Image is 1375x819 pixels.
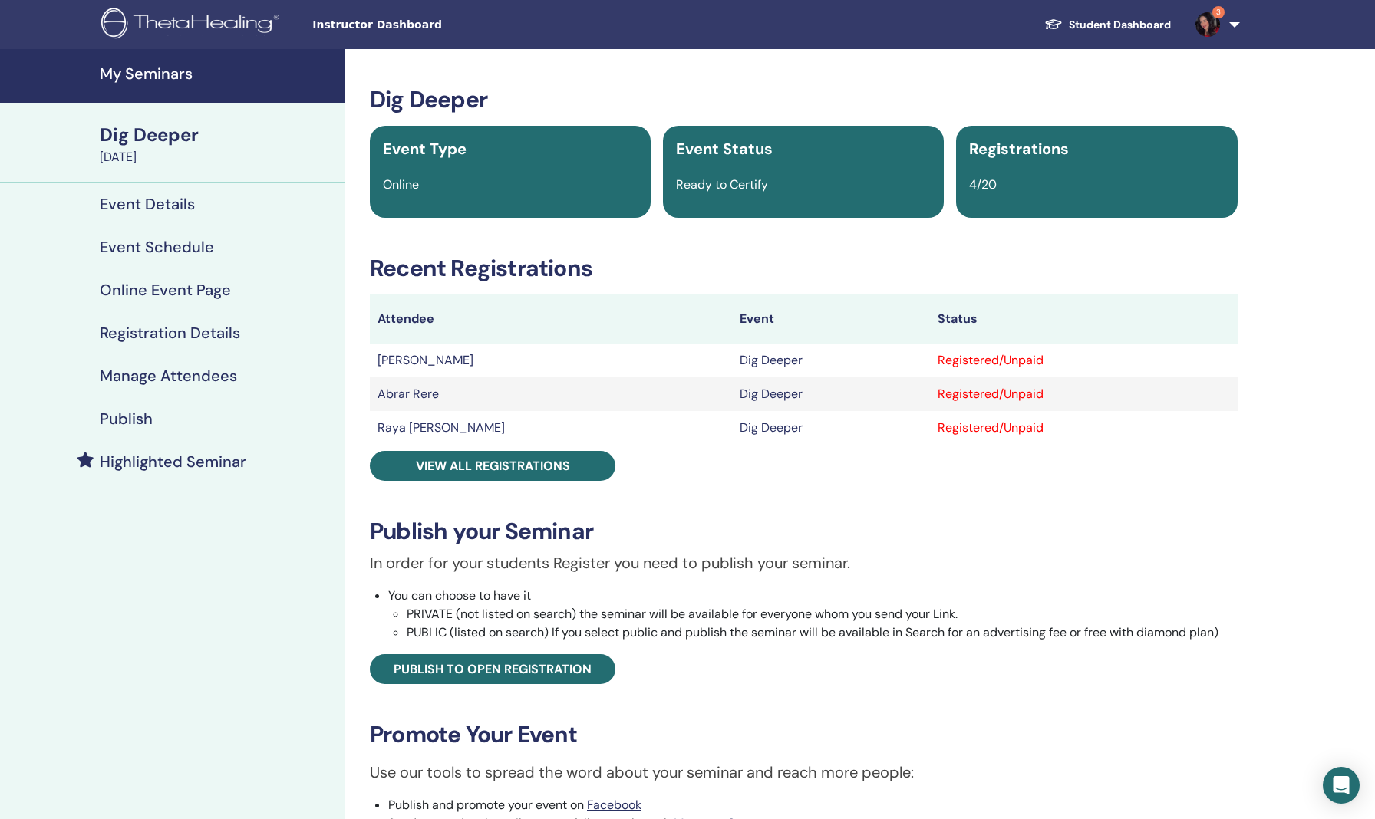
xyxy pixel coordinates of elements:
h3: Publish your Seminar [370,518,1238,545]
span: Event Type [383,139,467,159]
div: Registered/Unpaid [938,419,1230,437]
h4: Registration Details [100,324,240,342]
a: Publish to open registration [370,654,615,684]
h4: Manage Attendees [100,367,237,385]
img: logo.png [101,8,285,42]
h4: My Seminars [100,64,336,83]
span: 3 [1212,6,1225,18]
td: [PERSON_NAME] [370,344,732,377]
span: Instructor Dashboard [312,17,542,33]
img: default.jpg [1195,12,1220,37]
th: Attendee [370,294,732,344]
a: Facebook [587,797,641,813]
span: 4/20 [969,176,997,192]
li: You can choose to have it [388,587,1238,642]
h3: Recent Registrations [370,255,1238,282]
span: View all registrations [416,458,570,474]
span: Online [383,176,419,192]
td: Raya [PERSON_NAME] [370,411,732,445]
td: Dig Deeper [732,411,931,445]
td: Dig Deeper [732,377,931,411]
td: Abrar Rere [370,377,732,411]
h4: Publish [100,409,153,428]
h4: Event Details [100,195,195,213]
img: graduation-cap-white.svg [1044,18,1063,31]
p: Use our tools to spread the word about your seminar and reach more people: [370,761,1238,784]
li: PUBLIC (listed on search) If you select public and publish the seminar will be available in Searc... [407,623,1238,642]
div: Dig Deeper [100,122,336,148]
li: Publish and promote your event on [388,796,1238,814]
a: Dig Deeper[DATE] [91,122,345,166]
h4: Highlighted Seminar [100,452,246,471]
li: PRIVATE (not listed on search) the seminar will be available for everyone whom you send your Link. [407,605,1238,623]
a: Student Dashboard [1032,11,1183,39]
span: Registrations [969,139,1069,159]
h4: Event Schedule [100,238,214,256]
span: Ready to Certify [676,176,768,192]
div: [DATE] [100,148,336,166]
h3: Dig Deeper [370,86,1238,113]
th: Status [930,294,1238,344]
span: Event Status [676,139,773,159]
div: Registered/Unpaid [938,351,1230,370]
span: Publish to open registration [394,661,592,677]
th: Event [732,294,931,344]
h4: Online Event Page [100,281,231,299]
a: View all registrations [370,451,615,481]
h3: Promote Your Event [370,721,1238,748]
td: Dig Deeper [732,344,931,377]
div: Open Intercom Messenger [1323,767,1360,804]
p: In order for your students Register you need to publish your seminar. [370,551,1238,574]
div: Registered/Unpaid [938,385,1230,403]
